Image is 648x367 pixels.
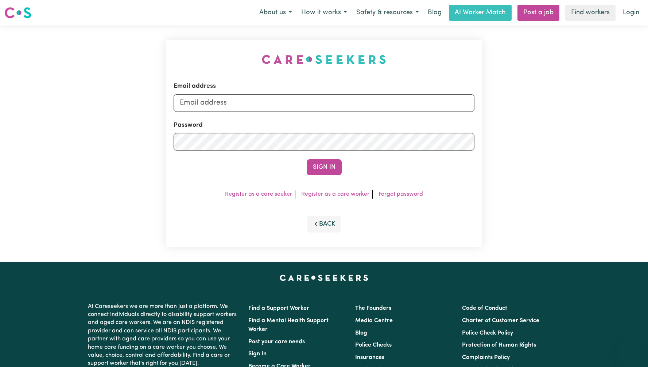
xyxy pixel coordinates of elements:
a: Post your care needs [248,339,305,345]
a: Register as a care worker [301,191,369,197]
a: The Founders [355,305,391,311]
a: Protection of Human Rights [462,342,536,348]
a: Find a Mental Health Support Worker [248,318,329,332]
a: AI Worker Match [449,5,512,21]
a: Charter of Customer Service [462,318,539,324]
a: Code of Conduct [462,305,507,311]
button: Sign In [307,159,342,175]
img: Careseekers logo [4,6,31,19]
a: Forgot password [379,191,423,197]
a: Complaints Policy [462,355,510,360]
input: Email address [174,94,474,112]
a: Police Checks [355,342,392,348]
a: Find a Support Worker [248,305,309,311]
a: Police Check Policy [462,330,513,336]
label: Password [174,120,203,130]
a: Find workers [565,5,616,21]
button: Safety & resources [352,5,423,20]
label: Email address [174,82,216,91]
a: Register as a care seeker [225,191,292,197]
a: Insurances [355,355,384,360]
button: Back [307,216,342,232]
button: How it works [296,5,352,20]
a: Blog [355,330,367,336]
a: Careseekers home page [280,275,368,281]
a: Sign In [248,351,267,357]
a: Media Centre [355,318,393,324]
a: Blog [423,5,446,21]
a: Login [618,5,644,21]
a: Careseekers logo [4,4,31,21]
a: Post a job [517,5,559,21]
button: About us [255,5,296,20]
iframe: Button to launch messaging window [619,338,642,361]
